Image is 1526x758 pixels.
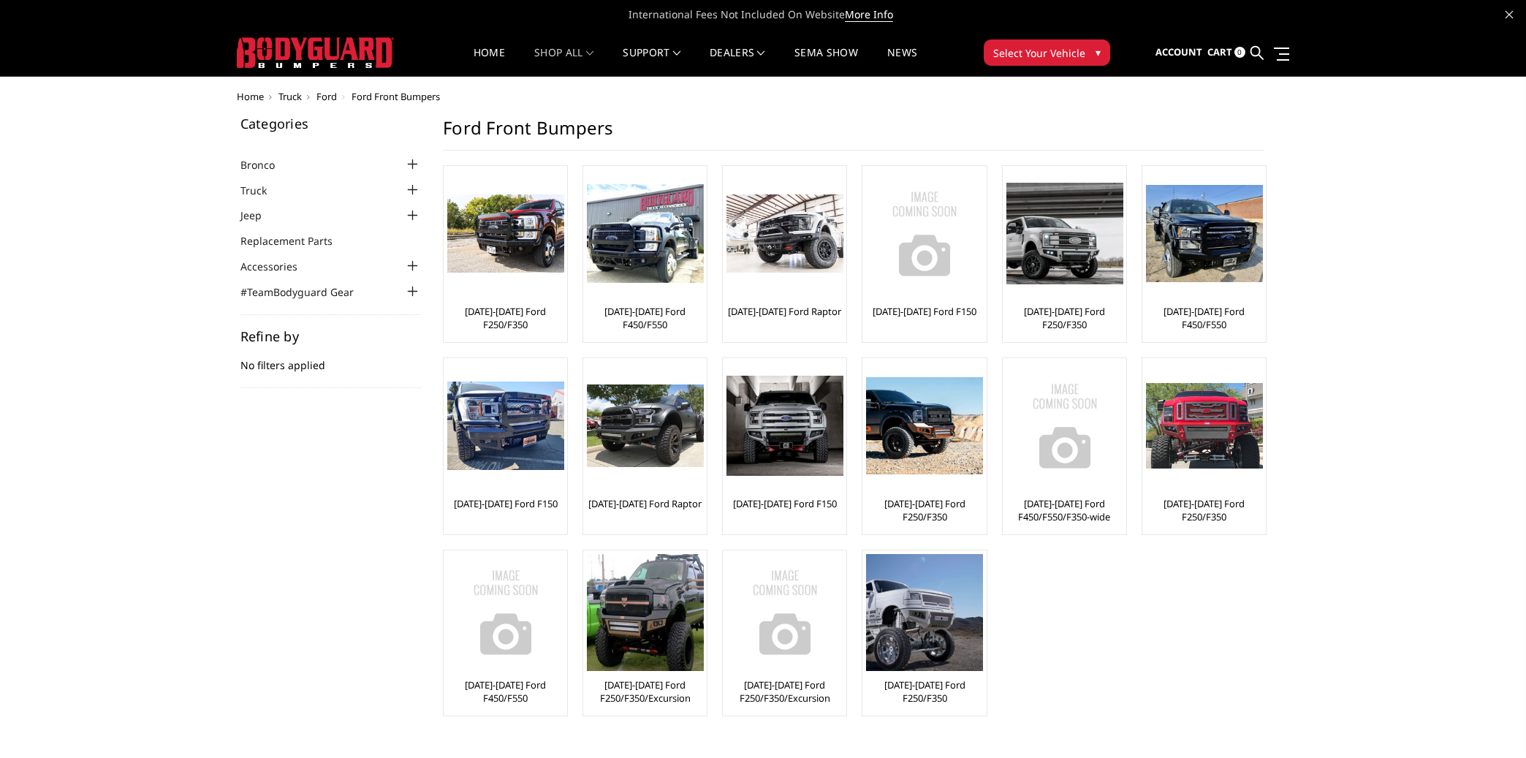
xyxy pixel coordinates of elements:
[278,90,302,103] a: Truck
[993,45,1085,61] span: Select Your Vehicle
[866,678,982,705] a: [DATE]-[DATE] Ford F250/F350
[866,175,983,292] img: No Image
[443,117,1264,151] h1: Ford Front Bumpers
[454,497,558,510] a: [DATE]-[DATE] Ford F150
[240,157,293,173] a: Bronco
[240,259,316,274] a: Accessories
[1096,45,1101,60] span: ▾
[726,554,843,671] img: No Image
[866,497,982,523] a: [DATE]-[DATE] Ford F250/F350
[1006,362,1123,490] a: No Image
[1155,33,1202,72] a: Account
[352,90,440,103] span: Ford Front Bumpers
[237,90,264,103] a: Home
[447,678,563,705] a: [DATE]-[DATE] Ford F450/F550
[845,7,893,22] a: More Info
[587,305,703,331] a: [DATE]-[DATE] Ford F450/F550
[726,678,843,705] a: [DATE]-[DATE] Ford F250/F350/Excursion
[587,678,703,705] a: [DATE]-[DATE] Ford F250/F350/Excursion
[240,117,422,130] h5: Categories
[588,497,702,510] a: [DATE]-[DATE] Ford Raptor
[240,284,372,300] a: #TeamBodyguard Gear
[1155,45,1202,58] span: Account
[710,48,765,76] a: Dealers
[240,208,280,223] a: Jeep
[474,48,505,76] a: Home
[1207,33,1245,72] a: Cart 0
[447,305,563,331] a: [DATE]-[DATE] Ford F250/F350
[733,497,837,510] a: [DATE]-[DATE] Ford F150
[447,554,563,671] a: No Image
[240,233,351,249] a: Replacement Parts
[1006,368,1123,485] img: No Image
[237,37,394,68] img: BODYGUARD BUMPERS
[534,48,593,76] a: shop all
[1006,497,1123,523] a: [DATE]-[DATE] Ford F450/F550/F350-wide
[1146,497,1262,523] a: [DATE]-[DATE] Ford F250/F350
[1207,45,1232,58] span: Cart
[1234,47,1245,58] span: 0
[240,183,285,198] a: Truck
[794,48,858,76] a: SEMA Show
[316,90,337,103] a: Ford
[240,330,422,388] div: No filters applied
[873,305,976,318] a: [DATE]-[DATE] Ford F150
[866,170,982,297] a: No Image
[887,48,917,76] a: News
[447,554,564,671] img: No Image
[1006,305,1123,331] a: [DATE]-[DATE] Ford F250/F350
[728,305,841,318] a: [DATE]-[DATE] Ford Raptor
[1146,305,1262,331] a: [DATE]-[DATE] Ford F450/F550
[623,48,680,76] a: Support
[984,39,1110,66] button: Select Your Vehicle
[240,330,422,343] h5: Refine by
